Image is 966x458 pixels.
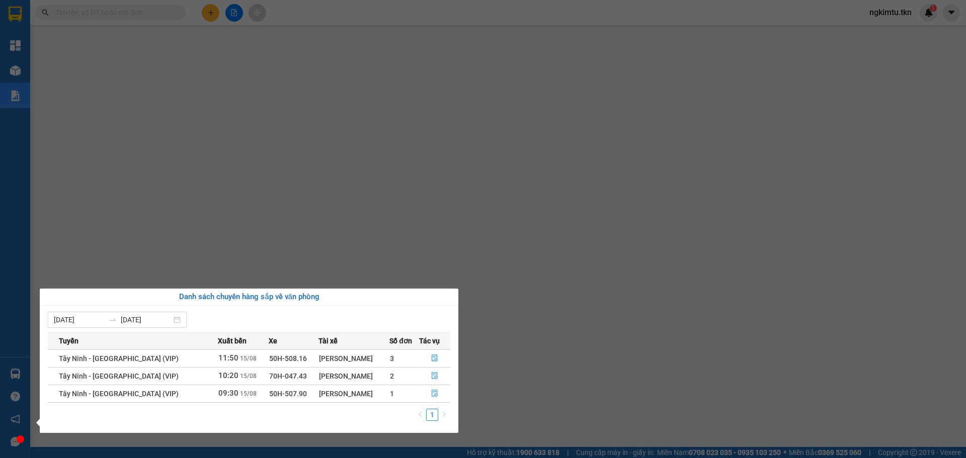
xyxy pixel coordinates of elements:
[427,409,438,420] a: 1
[414,409,426,421] button: left
[431,372,438,380] span: file-done
[109,316,117,324] span: to
[218,335,247,346] span: Xuất bến
[419,335,440,346] span: Tác vụ
[269,354,307,362] span: 50H-508.16
[420,368,450,384] button: file-done
[389,335,412,346] span: Số đơn
[431,354,438,362] span: file-done
[240,355,257,362] span: 15/08
[54,314,105,325] input: Từ ngày
[109,316,117,324] span: swap-right
[319,353,389,364] div: [PERSON_NAME]
[318,335,338,346] span: Tài xế
[59,354,179,362] span: Tây Ninh - [GEOGRAPHIC_DATA] (VIP)
[218,371,238,380] span: 10:20
[438,409,450,421] button: right
[59,335,78,346] span: Tuyến
[319,388,389,399] div: [PERSON_NAME]
[218,389,238,398] span: 09:30
[390,354,394,362] span: 3
[414,409,426,421] li: Previous Page
[420,386,450,402] button: file-done
[431,390,438,398] span: file-done
[121,314,172,325] input: Đến ngày
[218,353,238,362] span: 11:50
[441,411,447,417] span: right
[269,335,277,346] span: Xe
[269,390,307,398] span: 50H-507.90
[390,390,394,398] span: 1
[390,372,394,380] span: 2
[426,409,438,421] li: 1
[59,390,179,398] span: Tây Ninh - [GEOGRAPHIC_DATA] (VIP)
[59,372,179,380] span: Tây Ninh - [GEOGRAPHIC_DATA] (VIP)
[240,390,257,397] span: 15/08
[417,411,423,417] span: left
[240,373,257,380] span: 15/08
[48,291,450,303] div: Danh sách chuyến hàng sắp về văn phòng
[420,350,450,367] button: file-done
[438,409,450,421] li: Next Page
[319,371,389,382] div: [PERSON_NAME]
[269,372,307,380] span: 70H-047.43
